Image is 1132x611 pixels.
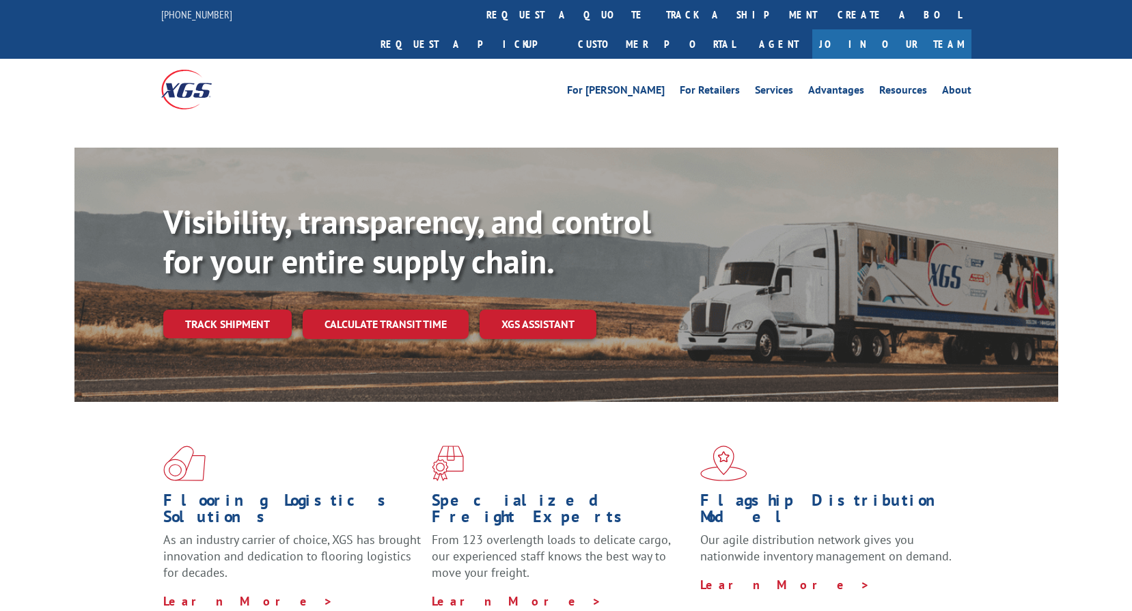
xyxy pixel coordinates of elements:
[700,532,952,564] span: Our agile distribution network gives you nationwide inventory management on demand.
[480,310,596,339] a: XGS ASSISTANT
[700,492,958,532] h1: Flagship Distribution Model
[163,310,292,338] a: Track shipment
[163,532,421,580] span: As an industry carrier of choice, XGS has brought innovation and dedication to flooring logistics...
[161,8,232,21] a: [PHONE_NUMBER]
[680,85,740,100] a: For Retailers
[303,310,469,339] a: Calculate transit time
[700,446,747,481] img: xgs-icon-flagship-distribution-model-red
[432,446,464,481] img: xgs-icon-focused-on-flooring-red
[163,446,206,481] img: xgs-icon-total-supply-chain-intelligence-red
[432,492,690,532] h1: Specialized Freight Experts
[163,200,651,282] b: Visibility, transparency, and control for your entire supply chain.
[700,577,870,593] a: Learn More >
[163,593,333,609] a: Learn More >
[163,492,422,532] h1: Flooring Logistics Solutions
[568,29,745,59] a: Customer Portal
[812,29,971,59] a: Join Our Team
[942,85,971,100] a: About
[370,29,568,59] a: Request a pickup
[432,532,690,593] p: From 123 overlength loads to delicate cargo, our experienced staff knows the best way to move you...
[745,29,812,59] a: Agent
[755,85,793,100] a: Services
[808,85,864,100] a: Advantages
[432,593,602,609] a: Learn More >
[567,85,665,100] a: For [PERSON_NAME]
[879,85,927,100] a: Resources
